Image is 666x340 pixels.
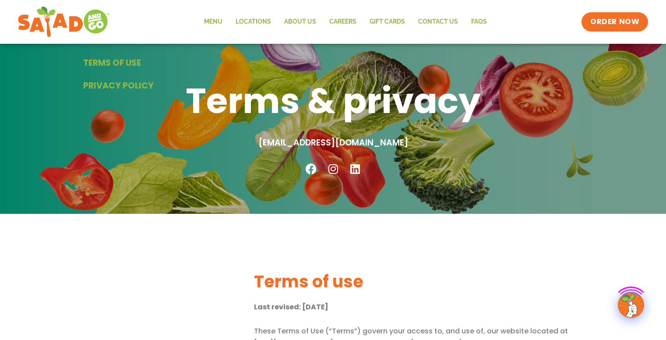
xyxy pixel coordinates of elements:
[581,12,648,32] a: ORDER NOW
[197,12,229,32] a: Menu
[254,271,578,292] h2: Terms of use
[83,80,154,92] span: Privacy policy
[258,137,408,149] a: [EMAIL_ADDRESS][DOMAIN_NAME]
[83,57,250,70] a: Terms of use
[363,12,412,32] a: GIFT CARDS
[254,302,328,312] b: Last revised: [DATE]
[465,12,493,32] a: FAQs
[323,12,363,32] a: Careers
[278,12,323,32] a: About Us
[83,57,141,70] span: Terms of use
[18,4,110,39] img: new-SAG-logo-768×292
[83,80,250,92] a: Privacy policy
[590,17,639,27] span: ORDER NOW
[197,12,493,32] nav: Menu
[412,12,465,32] a: Contact Us
[106,78,561,124] h1: Terms & privacy
[229,12,278,32] a: Locations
